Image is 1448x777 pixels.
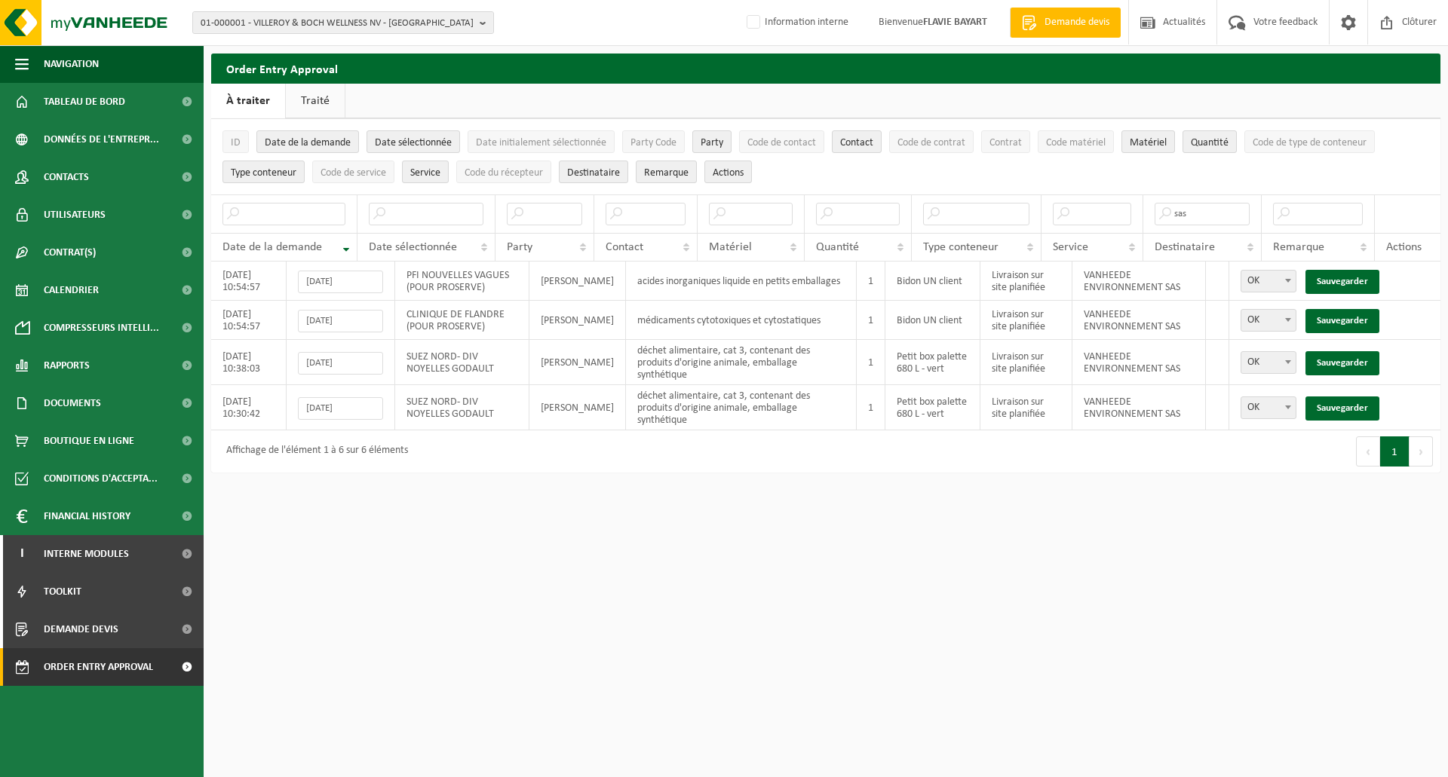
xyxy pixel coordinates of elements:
[1241,396,1296,419] span: OK
[321,167,386,179] span: Code de service
[201,12,474,35] span: 01-000001 - VILLEROY & BOCH WELLNESS NV - [GEOGRAPHIC_DATA]
[44,271,99,309] span: Calendrier
[44,309,159,347] span: Compresseurs intelli...
[626,385,857,430] td: déchet alimentaire, cat 3, contenant des produits d'origine animale, emballage synthétique
[626,262,857,301] td: acides inorganiques liquide en petits emballages
[529,340,626,385] td: [PERSON_NAME]
[832,130,882,153] button: ContactContact: Activate to sort
[1241,271,1296,292] span: OK
[606,241,643,253] span: Contact
[456,161,551,183] button: Code du récepteurCode du récepteur: Activate to sort
[529,262,626,301] td: [PERSON_NAME]
[44,610,118,648] span: Demande devis
[1241,351,1296,374] span: OK
[44,422,134,460] span: Boutique en ligne
[476,137,606,148] span: Date initialement sélectionnée
[1305,396,1379,421] a: Sauvegarder
[44,158,89,196] span: Contacts
[980,262,1073,301] td: Livraison sur site planifiée
[211,54,1440,83] h2: Order Entry Approval
[889,130,974,153] button: Code de contratCode de contrat: Activate to sort
[369,241,457,253] span: Date sélectionnée
[1046,137,1106,148] span: Code matériel
[1241,352,1296,373] span: OK
[192,11,494,34] button: 01-000001 - VILLEROY & BOCH WELLNESS NV - [GEOGRAPHIC_DATA]
[704,161,752,183] button: Actions
[1241,397,1296,418] span: OK
[885,340,980,385] td: Petit box palette 680 L - vert
[885,262,980,301] td: Bidon UN client
[644,167,689,179] span: Remarque
[1244,130,1375,153] button: Code de type de conteneurCode de type de conteneur: Activate to sort
[622,130,685,153] button: Party CodeParty Code: Activate to sort
[713,167,744,179] span: Actions
[980,301,1073,340] td: Livraison sur site planifiée
[747,137,816,148] span: Code de contact
[1356,436,1380,467] button: Previous
[211,301,287,340] td: [DATE] 10:54:57
[395,262,529,301] td: PFI NOUVELLES VAGUES (POUR PROSERVE)
[980,385,1073,430] td: Livraison sur site planifiée
[923,241,999,253] span: Type conteneur
[468,130,615,153] button: Date initialement sélectionnéeDate initialement sélectionnée: Activate to sort
[211,262,287,301] td: [DATE] 10:54:57
[375,137,452,148] span: Date sélectionnée
[44,497,130,535] span: Financial History
[1273,241,1324,253] span: Remarque
[1155,241,1215,253] span: Destinataire
[1253,137,1367,148] span: Code de type de conteneur
[1305,309,1379,333] a: Sauvegarder
[44,45,99,83] span: Navigation
[44,384,101,422] span: Documents
[211,385,287,430] td: [DATE] 10:30:42
[980,340,1073,385] td: Livraison sur site planifiée
[626,301,857,340] td: médicaments cytotoxiques et cytostatiques
[44,460,158,497] span: Conditions d'accepta...
[231,167,296,179] span: Type conteneur
[529,301,626,340] td: [PERSON_NAME]
[1241,310,1296,331] span: OK
[44,196,106,234] span: Utilisateurs
[410,167,440,179] span: Service
[840,137,873,148] span: Contact
[923,17,987,28] strong: FLAVIE BAYART
[44,648,153,686] span: Order entry approval
[402,161,449,183] button: ServiceService: Activate to sort
[857,262,885,301] td: 1
[265,137,351,148] span: Date de la demande
[709,241,752,253] span: Matériel
[1121,130,1175,153] button: MatérielMatériel: Activate to sort
[44,121,159,158] span: Données de l'entrepr...
[989,137,1022,148] span: Contrat
[395,385,529,430] td: SUEZ NORD- DIV NOYELLES GODAULT
[816,241,859,253] span: Quantité
[15,535,29,573] span: I
[1072,340,1206,385] td: VANHEEDE ENVIRONNEMENT SAS
[1041,15,1113,30] span: Demande devis
[231,137,241,148] span: ID
[219,438,408,465] div: Affichage de l'élément 1 à 6 sur 6 éléments
[1305,270,1379,294] a: Sauvegarder
[1305,351,1379,375] a: Sauvegarder
[44,83,125,121] span: Tableau de bord
[626,340,857,385] td: déchet alimentaire, cat 3, contenant des produits d'origine animale, emballage synthétique
[1130,137,1167,148] span: Matériel
[857,340,885,385] td: 1
[529,385,626,430] td: [PERSON_NAME]
[701,137,723,148] span: Party
[857,385,885,430] td: 1
[1010,8,1121,38] a: Demande devis
[567,167,620,179] span: Destinataire
[885,301,980,340] td: Bidon UN client
[559,161,628,183] button: DestinataireDestinataire : Activate to sort
[739,130,824,153] button: Code de contactCode de contact: Activate to sort
[507,241,532,253] span: Party
[211,84,285,118] a: À traiter
[1410,436,1433,467] button: Next
[395,340,529,385] td: SUEZ NORD- DIV NOYELLES GODAULT
[222,161,305,183] button: Type conteneurType conteneur: Activate to sort
[744,11,848,34] label: Information interne
[857,301,885,340] td: 1
[1380,436,1410,467] button: 1
[1241,270,1296,292] span: OK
